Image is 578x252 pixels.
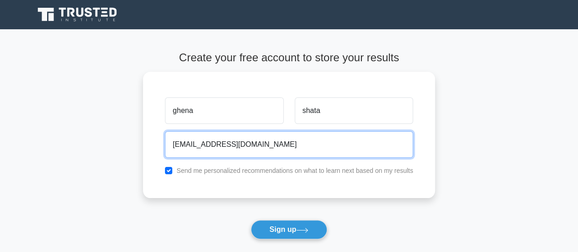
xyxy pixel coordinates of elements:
[143,51,435,64] h4: Create your free account to store your results
[165,97,283,124] input: First name
[165,131,413,158] input: Email
[295,97,413,124] input: Last name
[251,220,328,239] button: Sign up
[176,167,413,174] label: Send me personalized recommendations on what to learn next based on my results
